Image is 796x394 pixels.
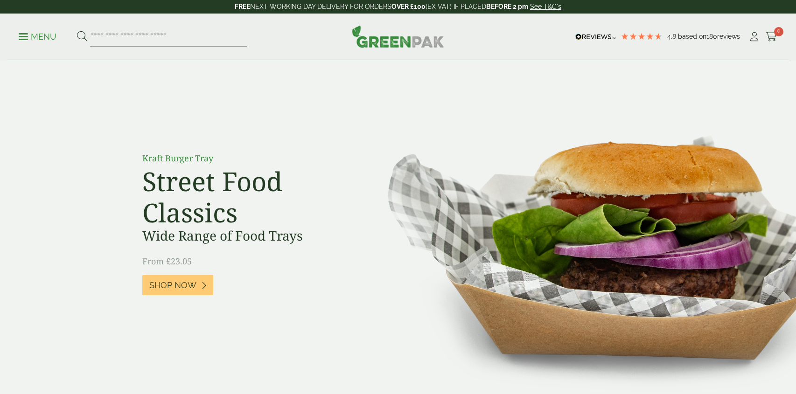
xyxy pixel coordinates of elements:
span: 180 [706,33,717,40]
i: My Account [748,32,760,41]
strong: FREE [235,3,250,10]
strong: BEFORE 2 pm [486,3,528,10]
span: Shop Now [149,280,196,290]
span: reviews [717,33,740,40]
img: REVIEWS.io [575,34,616,40]
h3: Wide Range of Food Trays [142,228,352,244]
a: Shop Now [142,275,213,295]
span: 0 [774,27,783,36]
a: See T&C's [530,3,561,10]
h2: Street Food Classics [142,166,352,228]
p: Kraft Burger Tray [142,152,352,165]
strong: OVER £100 [391,3,426,10]
a: 0 [766,30,777,44]
img: GreenPak Supplies [352,25,444,48]
p: Menu [19,31,56,42]
span: Based on [678,33,706,40]
span: From £23.05 [142,256,192,267]
i: Cart [766,32,777,41]
span: 4.8 [667,33,678,40]
a: Menu [19,31,56,41]
div: 4.78 Stars [621,32,663,41]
